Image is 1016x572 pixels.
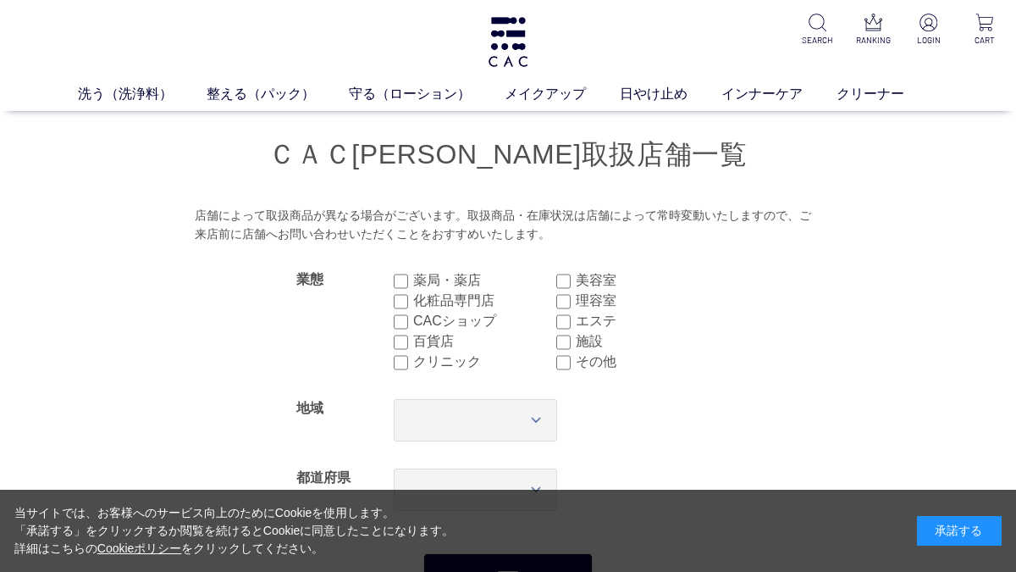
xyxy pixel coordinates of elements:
img: logo [486,17,530,67]
label: 美容室 [576,270,719,291]
label: 薬局・薬店 [413,270,556,291]
a: Cookieポリシー [97,541,182,555]
a: RANKING [855,14,891,47]
a: メイクアップ [505,84,620,104]
label: 都道府県 [296,470,351,485]
label: 施設 [576,331,719,352]
label: その他 [576,352,719,372]
p: CART [967,34,1002,47]
a: インナーケア [721,84,837,104]
div: 当サイトでは、お客様へのサービス向上のためにCookieを使用します。 「承諾する」をクリックするか閲覧を続けるとCookieに同意したことになります。 詳細はこちらの をクリックしてください。 [14,504,455,558]
label: 業態 [296,272,323,286]
a: SEARCH [799,14,835,47]
a: 洗う（洗浄料） [78,84,207,104]
label: クリニック [413,352,556,372]
p: LOGIN [911,34,947,47]
a: 守る（ローション） [349,84,505,104]
div: 店舗によって取扱商品が異なる場合がございます。取扱商品・在庫状況は店舗によって常時変動いたしますので、ご来店前に店舗へお問い合わせいただくことをおすすめいたします。 [195,207,822,243]
label: エステ [576,311,719,331]
p: RANKING [855,34,891,47]
label: 百貨店 [413,331,556,352]
label: 化粧品専門店 [413,291,556,311]
label: CACショップ [413,311,556,331]
div: 承諾する [917,516,1002,546]
a: CART [967,14,1002,47]
p: SEARCH [799,34,835,47]
a: LOGIN [911,14,947,47]
label: 地域 [296,401,323,415]
a: クリーナー [837,84,938,104]
a: 整える（パック） [207,84,349,104]
h1: ＣＡＣ[PERSON_NAME]取扱店舗一覧 [85,136,931,173]
label: 理容室 [576,291,719,311]
a: 日やけ止め [620,84,721,104]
